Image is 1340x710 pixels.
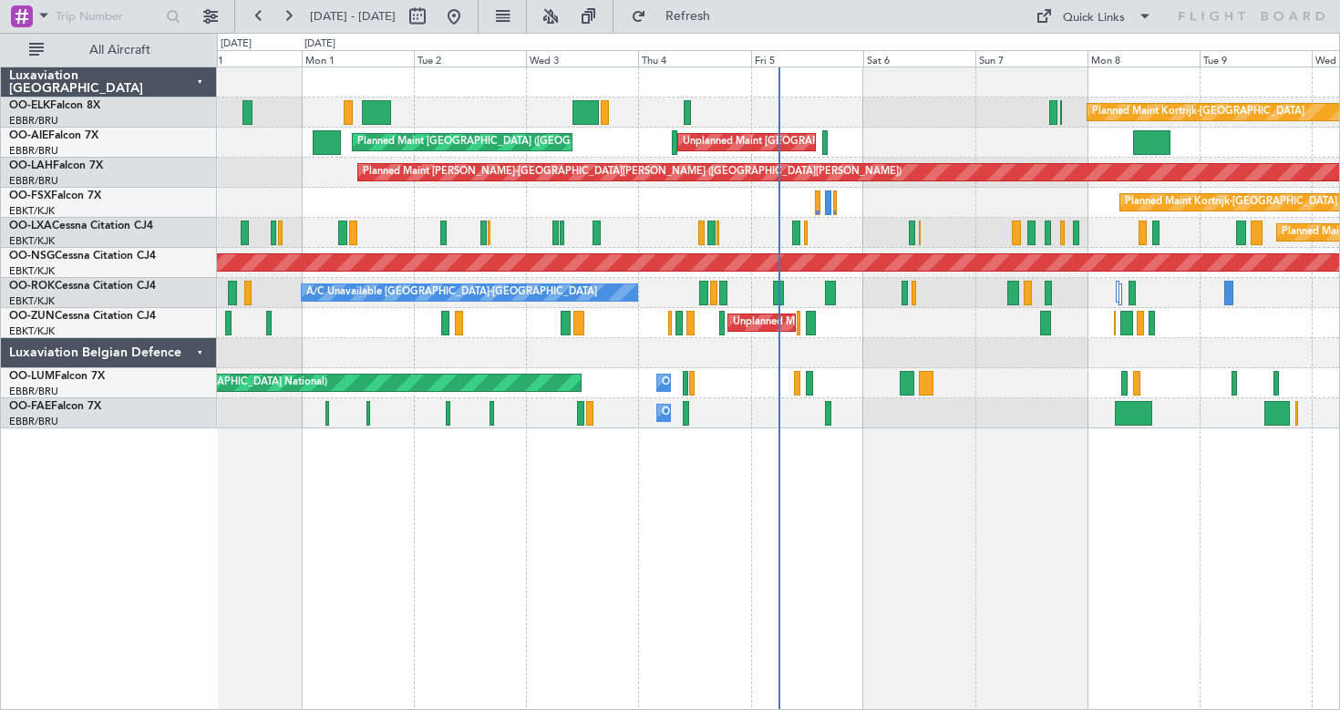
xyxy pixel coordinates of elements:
[9,324,55,338] a: EBKT/KJK
[863,50,975,67] div: Sat 6
[9,130,98,141] a: OO-AIEFalcon 7X
[9,130,48,141] span: OO-AIE
[9,221,52,232] span: OO-LXA
[9,294,55,308] a: EBKT/KJK
[9,401,51,412] span: OO-FAE
[9,264,55,278] a: EBKT/KJK
[9,281,55,292] span: OO-ROK
[683,129,1026,156] div: Unplanned Maint [GEOGRAPHIC_DATA] ([GEOGRAPHIC_DATA] National)
[221,36,252,52] div: [DATE]
[975,50,1087,67] div: Sun 7
[1200,50,1312,67] div: Tue 9
[9,251,156,262] a: OO-NSGCessna Citation CJ4
[9,100,50,111] span: OO-ELK
[357,129,644,156] div: Planned Maint [GEOGRAPHIC_DATA] ([GEOGRAPHIC_DATA])
[9,415,58,428] a: EBBR/BRU
[9,251,55,262] span: OO-NSG
[650,10,727,23] span: Refresh
[9,311,156,322] a: OO-ZUNCessna Citation CJ4
[9,371,55,382] span: OO-LUM
[20,36,198,65] button: All Aircraft
[662,369,786,396] div: Owner Melsbroek Air Base
[363,159,902,186] div: Planned Maint [PERSON_NAME]-[GEOGRAPHIC_DATA][PERSON_NAME] ([GEOGRAPHIC_DATA][PERSON_NAME])
[304,36,335,52] div: [DATE]
[56,3,160,30] input: Trip Number
[9,114,58,128] a: EBBR/BRU
[623,2,732,31] button: Refresh
[9,371,105,382] a: OO-LUMFalcon 7X
[9,100,100,111] a: OO-ELKFalcon 8X
[9,204,55,218] a: EBKT/KJK
[9,234,55,248] a: EBKT/KJK
[9,281,156,292] a: OO-ROKCessna Citation CJ4
[9,174,58,188] a: EBBR/BRU
[414,50,526,67] div: Tue 2
[1125,189,1337,216] div: Planned Maint Kortrijk-[GEOGRAPHIC_DATA]
[9,160,103,171] a: OO-LAHFalcon 7X
[1063,9,1125,27] div: Quick Links
[9,401,101,412] a: OO-FAEFalcon 7X
[526,50,638,67] div: Wed 3
[1092,98,1304,126] div: Planned Maint Kortrijk-[GEOGRAPHIC_DATA]
[9,190,51,201] span: OO-FSX
[1026,2,1161,31] button: Quick Links
[1087,50,1200,67] div: Mon 8
[9,221,153,232] a: OO-LXACessna Citation CJ4
[662,399,786,427] div: Owner Melsbroek Air Base
[310,8,396,25] span: [DATE] - [DATE]
[9,190,101,201] a: OO-FSXFalcon 7X
[751,50,863,67] div: Fri 5
[190,50,302,67] div: Sun 31
[9,160,53,171] span: OO-LAH
[302,50,414,67] div: Mon 1
[638,50,750,67] div: Thu 4
[47,44,192,57] span: All Aircraft
[9,311,55,322] span: OO-ZUN
[9,144,58,158] a: EBBR/BRU
[306,279,597,306] div: A/C Unavailable [GEOGRAPHIC_DATA]-[GEOGRAPHIC_DATA]
[733,309,1033,336] div: Unplanned Maint [GEOGRAPHIC_DATA] ([GEOGRAPHIC_DATA])
[9,385,58,398] a: EBBR/BRU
